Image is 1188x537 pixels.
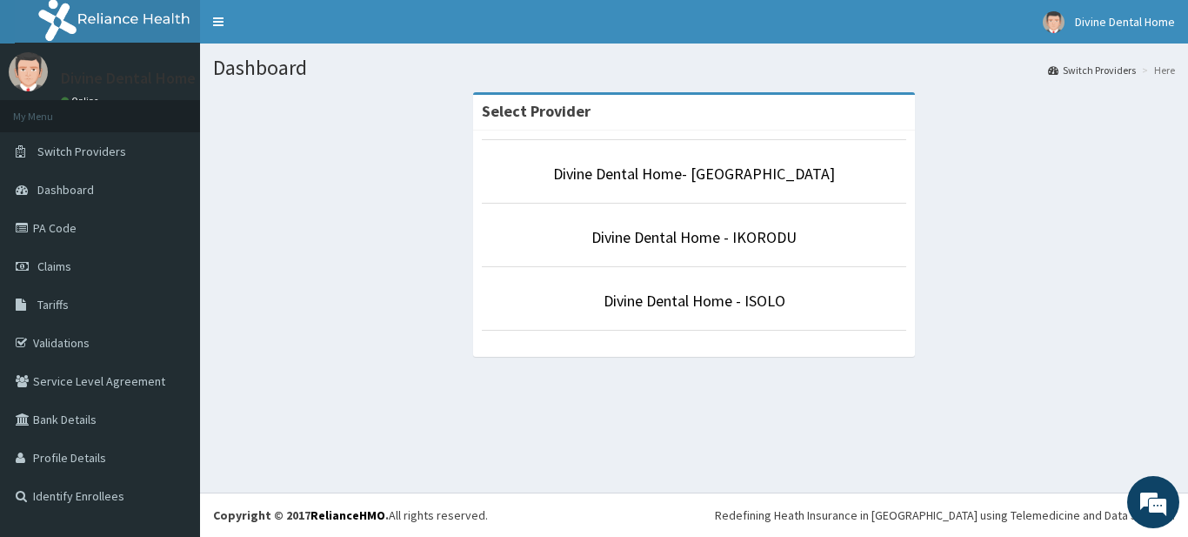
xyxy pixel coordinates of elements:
footer: All rights reserved. [200,493,1188,537]
span: Claims [37,258,71,274]
strong: Select Provider [482,101,591,121]
a: Online [61,95,103,107]
a: Divine Dental Home - ISOLO [604,291,785,311]
a: RelianceHMO [310,507,385,523]
span: Dashboard [37,182,94,198]
span: Switch Providers [37,144,126,159]
img: User Image [9,52,48,91]
a: Divine Dental Home- [GEOGRAPHIC_DATA] [553,164,835,184]
img: User Image [1043,11,1065,33]
div: Redefining Heath Insurance in [GEOGRAPHIC_DATA] using Telemedicine and Data Science! [715,507,1175,524]
h1: Dashboard [213,57,1175,79]
p: Divine Dental Home [61,70,196,86]
span: Divine Dental Home [1075,14,1175,30]
a: Divine Dental Home - IKORODU [591,227,797,247]
strong: Copyright © 2017 . [213,507,389,523]
a: Switch Providers [1048,63,1136,77]
span: Tariffs [37,297,69,312]
li: Here [1138,63,1175,77]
